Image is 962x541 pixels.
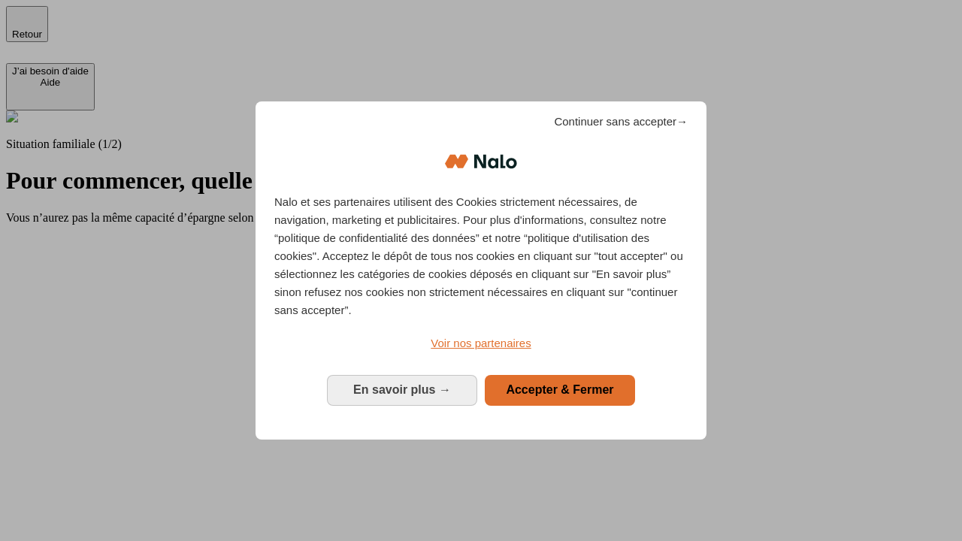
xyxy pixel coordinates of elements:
span: En savoir plus → [353,383,451,396]
img: Logo [445,139,517,184]
span: Accepter & Fermer [506,383,613,396]
span: Voir nos partenaires [431,337,531,349]
button: En savoir plus: Configurer vos consentements [327,375,477,405]
button: Accepter & Fermer: Accepter notre traitement des données et fermer [485,375,635,405]
div: Bienvenue chez Nalo Gestion du consentement [256,101,706,439]
span: Continuer sans accepter→ [554,113,688,131]
a: Voir nos partenaires [274,334,688,352]
p: Nalo et ses partenaires utilisent des Cookies strictement nécessaires, de navigation, marketing e... [274,193,688,319]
